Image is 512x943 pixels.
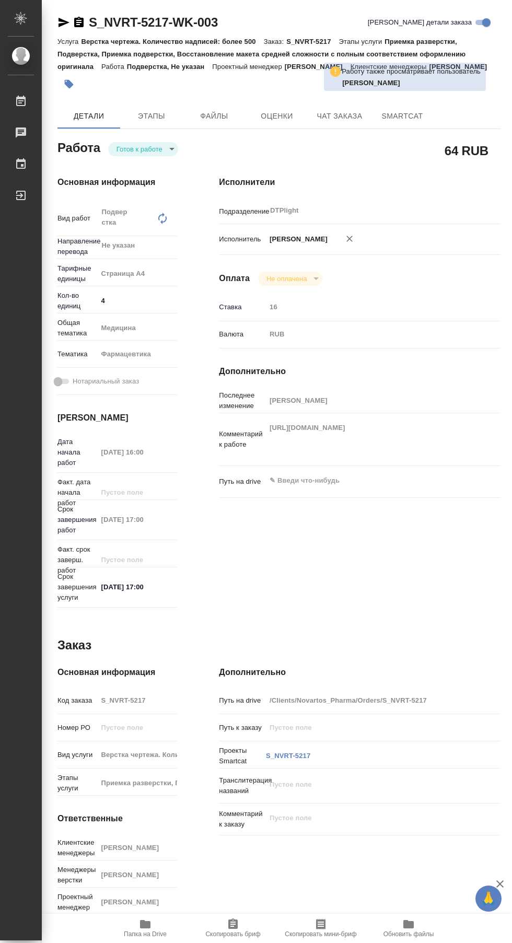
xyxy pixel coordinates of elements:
input: Пустое поле [266,393,477,408]
h4: Основная информация [57,666,177,679]
p: Заказ: [264,38,286,45]
input: Пустое поле [97,512,177,527]
h4: Дополнительно [219,666,501,679]
p: Код заказа [57,695,97,706]
p: Этапы услуги [339,38,385,45]
button: Скопировать ссылку [73,16,85,29]
h4: Основная информация [57,176,177,189]
input: Пустое поле [97,445,177,460]
input: Пустое поле [97,775,177,790]
div: Страница А4 [97,265,192,283]
p: Проекты Smartcat [219,746,266,766]
input: Пустое поле [97,720,177,735]
span: SmartCat [377,110,427,123]
p: Работа [101,63,127,71]
p: Путь к заказу [219,723,266,733]
input: Пустое поле [97,552,177,567]
span: Оценки [252,110,302,123]
p: Факт. срок заверш. работ [57,544,97,576]
span: 🙏 [480,888,497,910]
h4: Ответственные [57,812,177,825]
input: ✎ Введи что-нибудь [97,579,177,595]
p: Клиентские менеджеры [57,837,97,858]
input: Пустое поле [97,693,177,708]
p: Подверстка, Не указан [127,63,213,71]
button: Удалить исполнителя [338,227,361,250]
p: Проектный менеджер [57,892,97,913]
p: Проектный менеджер [212,63,284,71]
p: Срок завершения работ [57,504,97,535]
p: Направление перевода [57,236,97,257]
input: Пустое поле [97,747,177,762]
button: Готов к работе [113,145,166,154]
h4: [PERSON_NAME] [57,412,177,424]
p: [PERSON_NAME] [266,234,328,245]
span: [PERSON_NAME] детали заказа [368,17,472,28]
input: Пустое поле [97,840,177,855]
div: Медицина [97,319,192,337]
button: 🙏 [475,886,502,912]
div: Готов к работе [258,272,322,286]
a: S_NVRT-5217-WK-003 [89,15,218,29]
div: RUB [266,325,477,343]
p: Вид работ [57,213,97,224]
span: Скопировать мини-бриф [285,930,356,938]
p: Верстка чертежа. Количество надписей: более 500 [81,38,263,45]
p: Архипова Екатерина [342,78,481,88]
input: Пустое поле [266,693,477,708]
button: Скопировать мини-бриф [277,914,365,943]
p: Ставка [219,302,266,312]
div: Фармацевтика [97,345,192,363]
p: Тарифные единицы [57,263,97,284]
span: Нотариальный заказ [73,376,139,387]
input: ✎ Введи что-нибудь [97,293,177,308]
p: Путь на drive [219,476,266,487]
h4: Исполнители [219,176,501,189]
span: Этапы [126,110,177,123]
span: Файлы [189,110,239,123]
p: S_NVRT-5217 [286,38,339,45]
input: Пустое поле [97,894,177,910]
textarea: [URL][DOMAIN_NAME] [266,419,477,458]
p: Транслитерация названий [219,775,266,796]
h2: 64 RUB [445,142,488,159]
p: Путь на drive [219,695,266,706]
button: Добавить тэг [57,73,80,96]
p: Тематика [57,349,97,359]
p: Подразделение [219,206,266,217]
p: Последнее изменение [219,390,266,411]
p: Вид услуги [57,750,97,760]
p: Кол-во единиц [57,290,97,311]
h2: Заказ [57,637,91,654]
div: Готов к работе [108,142,178,156]
p: Услуга [57,38,81,45]
span: Папка на Drive [124,930,167,938]
h2: Работа [57,137,100,156]
h4: Оплата [219,272,250,285]
p: Срок завершения услуги [57,572,97,603]
p: Общая тематика [57,318,97,339]
button: Обновить файлы [365,914,452,943]
b: [PERSON_NAME] [342,79,400,87]
input: Пустое поле [266,299,477,315]
input: Пустое поле [266,720,477,735]
p: Приемка разверстки, Подверстка, Приемка подверстки, Восстановление макета средней сложности с пол... [57,38,466,71]
p: Факт. дата начала работ [57,477,97,508]
p: [PERSON_NAME] [285,63,351,71]
button: Не оплачена [263,274,310,283]
h4: Дополнительно [219,365,501,378]
button: Папка на Drive [101,914,189,943]
p: Этапы услуги [57,773,97,794]
p: Валюта [219,329,266,340]
p: Дата начала работ [57,437,97,468]
span: Чат заказа [315,110,365,123]
p: Комментарий к работе [219,429,266,450]
input: Пустое поле [97,485,177,500]
p: Исполнитель [219,234,266,245]
p: Менеджеры верстки [57,865,97,886]
span: Детали [64,110,114,123]
input: Пустое поле [97,867,177,882]
span: Скопировать бриф [205,930,260,938]
button: Скопировать ссылку для ЯМессенджера [57,16,70,29]
a: S_NVRT-5217 [266,752,310,760]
